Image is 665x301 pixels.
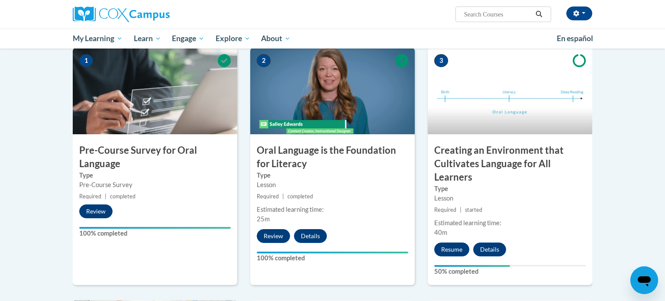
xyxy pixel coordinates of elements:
span: En español [557,34,593,43]
iframe: Button to launch messaging window [630,266,658,294]
a: Learn [128,29,167,49]
span: | [282,193,284,200]
img: Course Image [73,48,237,134]
img: Course Image [428,48,592,134]
input: Search Courses [463,9,533,19]
button: Review [257,229,290,243]
span: Required [257,193,279,200]
button: Details [473,243,506,256]
button: Details [294,229,327,243]
a: Cox Campus [73,6,237,22]
span: Required [79,193,101,200]
h3: Oral Language is the Foundation for Literacy [250,144,415,171]
a: Engage [166,29,210,49]
span: completed [287,193,313,200]
label: 100% completed [257,253,408,263]
a: About [256,29,297,49]
span: | [105,193,107,200]
div: Lesson [434,194,586,203]
div: Estimated learning time: [257,205,408,214]
h3: Pre-Course Survey for Oral Language [73,144,237,171]
span: Explore [216,33,250,44]
span: 40m [434,229,447,236]
button: Resume [434,243,469,256]
span: Learn [134,33,161,44]
div: Your progress [79,227,231,229]
img: Cox Campus [73,6,170,22]
h3: Creating an Environment that Cultivates Language for All Learners [428,144,592,184]
a: Explore [210,29,256,49]
label: Type [257,171,408,180]
button: Account Settings [566,6,592,20]
span: 1 [79,54,93,67]
div: Lesson [257,180,408,190]
div: Your progress [257,252,408,253]
div: Your progress [434,265,510,267]
div: Main menu [60,29,605,49]
button: Review [79,204,113,218]
span: 2 [257,54,271,67]
span: started [465,207,482,213]
button: Search [533,9,546,19]
label: 50% completed [434,267,586,276]
label: Type [434,184,586,194]
a: My Learning [67,29,128,49]
span: | [460,207,462,213]
div: Pre-Course Survey [79,180,231,190]
span: About [261,33,291,44]
span: 3 [434,54,448,67]
label: 100% completed [79,229,231,238]
a: En español [551,29,599,48]
span: 25m [257,215,270,223]
div: Estimated learning time: [434,218,586,228]
span: Required [434,207,456,213]
label: Type [79,171,231,180]
span: completed [110,193,136,200]
span: My Learning [73,33,123,44]
img: Course Image [250,48,415,134]
span: Engage [172,33,204,44]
